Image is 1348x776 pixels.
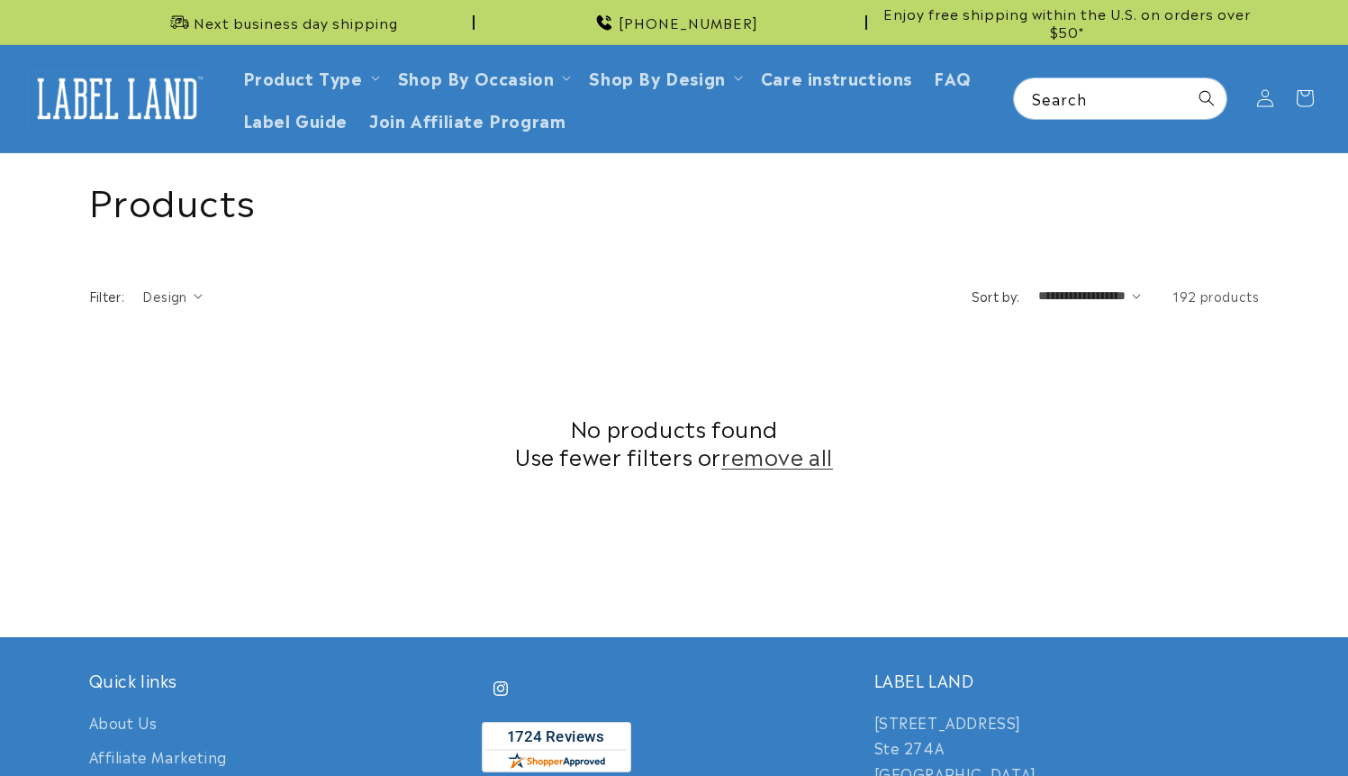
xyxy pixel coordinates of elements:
span: Label Guide [243,109,348,130]
a: FAQ [923,56,982,98]
a: Product Type [243,65,363,89]
span: Join Affiliate Program [369,109,565,130]
span: Enjoy free shipping within the U.S. on orders over $50* [874,5,1260,40]
summary: Shop By Design [578,56,749,98]
span: FAQ [934,67,972,87]
span: Care instructions [761,67,912,87]
span: Design [142,287,186,305]
a: remove all [721,442,833,470]
span: [PHONE_NUMBER] [619,14,758,32]
a: Label Land [21,64,214,133]
h2: Quick links [89,670,475,690]
a: Care instructions [750,56,923,98]
label: Sort by: [972,287,1020,305]
summary: Product Type [232,56,387,98]
span: Shop By Occasion [398,67,555,87]
a: Join Affiliate Program [358,98,576,141]
img: Customer Reviews [482,722,631,772]
h1: Products [89,176,1260,223]
h2: No products found Use fewer filters or [89,414,1260,470]
button: Search [1187,78,1226,118]
span: Next business day shipping [194,14,398,32]
span: 192 products [1172,287,1259,305]
img: Label Land [27,70,207,126]
a: Shop By Design [589,65,725,89]
summary: Design (0 selected) [142,287,203,306]
a: Label Guide [232,98,359,141]
iframe: Gorgias Floating Chat [970,691,1330,758]
h2: LABEL LAND [874,670,1260,690]
summary: Shop By Occasion [387,56,579,98]
h2: Filter: [89,287,125,306]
